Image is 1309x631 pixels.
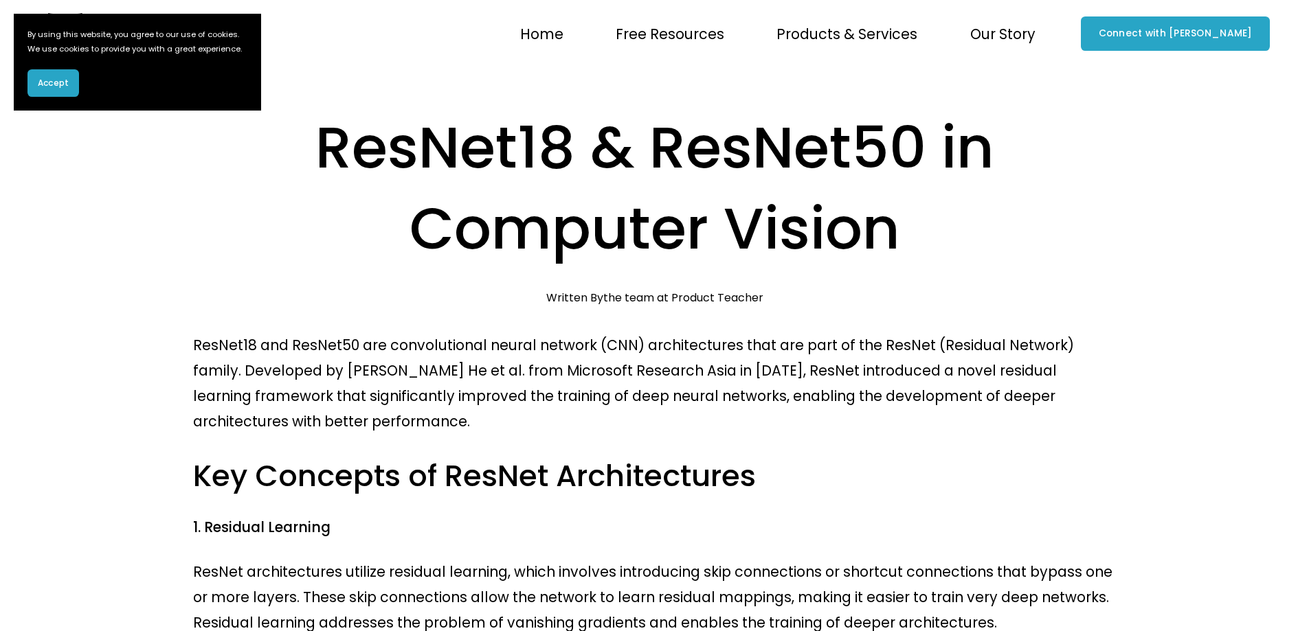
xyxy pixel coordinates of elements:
p: By using this website, you agree to our use of cookies. We use cookies to provide you with a grea... [27,27,247,56]
button: Accept [27,69,79,97]
h4: 1. Residual Learning [193,518,1116,538]
p: ResNet18 and ResNet50 are convolutional neural network (CNN) architectures that are part of the R... [193,332,1116,434]
span: Accept [38,77,69,89]
a: Connect with [PERSON_NAME] [1081,16,1270,51]
h1: ResNet18 & ResNet50 in Computer Vision [193,107,1116,270]
a: folder dropdown [616,19,724,47]
h3: Key Concepts of ResNet Architectures [193,456,1116,496]
div: Written By [546,291,763,304]
section: Cookie banner [14,14,261,111]
a: Home [520,19,563,47]
a: folder dropdown [776,19,917,47]
span: Free Resources [616,21,724,47]
a: folder dropdown [970,19,1036,47]
a: the team at Product Teacher [603,290,763,306]
span: Products & Services [776,21,917,47]
span: Our Story [970,21,1036,47]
